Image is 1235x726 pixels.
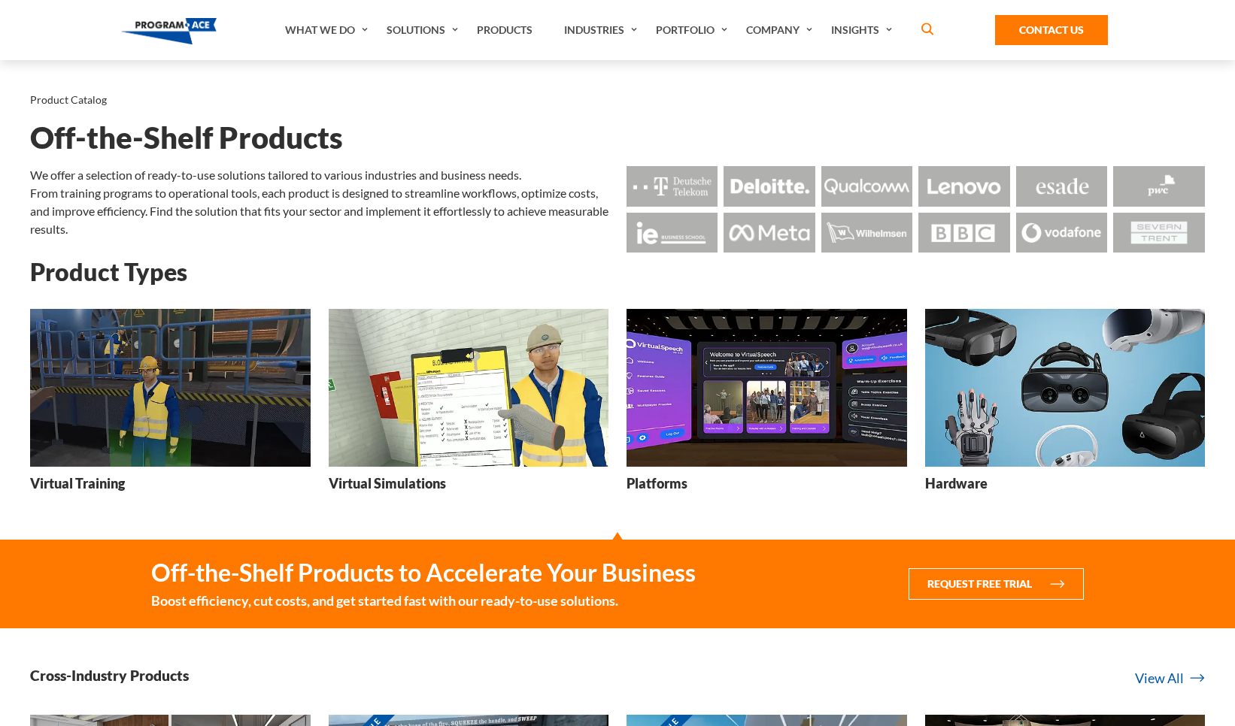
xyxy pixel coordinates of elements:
[30,474,125,493] h3: Virtual Training
[1016,213,1107,253] img: Logo - Vodafone
[1016,166,1107,206] img: Logo - Esade
[30,125,1205,151] h1: Off-the-Shelf Products
[627,166,718,206] img: Logo - Deutsche Telekom
[821,213,912,253] img: Logo - Wilhemsen
[821,166,912,206] img: Logo - Qualcomm
[627,309,907,504] a: Platforms
[30,184,608,238] p: From training programs to operational tools, each product is designed to streamline workflows, op...
[909,568,1084,600] button: Request Free Trial
[627,474,687,493] h3: Platforms
[1113,213,1204,253] img: Logo - Seven Trent
[30,666,189,685] h3: Cross-Industry Products
[30,90,107,110] li: Product Catalog
[30,166,608,184] p: We offer a selection of ready-to-use solutions tailored to various industries and business needs.
[724,166,815,206] img: Logo - Deloitte
[151,558,696,588] strong: Off-the-Shelf Products to Accelerate Your Business
[30,309,311,467] img: Virtual Training
[329,309,609,467] img: Virtual Simulations
[925,309,1206,467] img: Hardware
[627,309,907,467] img: Platforms
[1113,166,1204,206] img: Logo - Pwc
[918,213,1009,253] img: Logo - BBC
[151,591,696,610] small: Boost efficiency, cut costs, and get started fast with our ready-to-use solutions.
[121,18,217,44] img: Program-Ace
[724,213,815,253] img: Logo - Meta
[1135,668,1205,688] a: View All
[329,309,609,504] a: Virtual Simulations
[918,166,1009,206] img: Logo - Lenovo
[30,259,1205,285] h2: Product Types
[925,309,1206,504] a: Hardware
[995,15,1108,45] a: Contact Us
[627,213,718,253] img: Logo - Ie Business School
[329,474,446,493] h3: Virtual Simulations
[925,474,988,493] h3: Hardware
[30,309,311,504] a: Virtual Training
[30,90,1205,110] nav: breadcrumb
